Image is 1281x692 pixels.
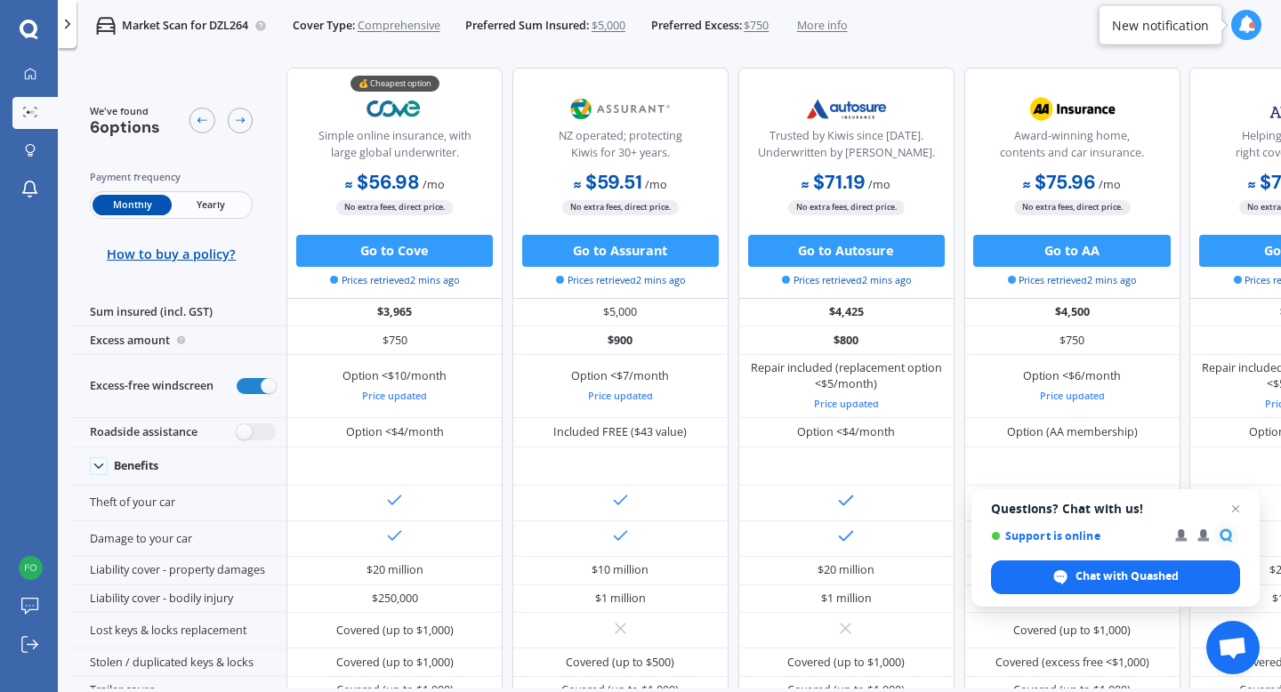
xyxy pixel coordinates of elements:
[122,18,248,34] p: Market Scan for DZL264
[293,18,355,34] span: Cover Type:
[342,89,447,129] img: Cove.webp
[568,89,673,129] img: Assurant.png
[19,556,43,580] img: 56cbfb46e802dc1464b4ef4390f5ee34
[372,591,418,607] div: $250,000
[991,560,1240,594] div: Chat with Quashed
[782,273,911,287] span: Prices retrieved 2 mins ago
[574,170,642,195] b: $59.51
[90,104,160,118] span: We've found
[465,18,589,34] span: Preferred Sum Insured:
[90,117,160,138] span: 6 options
[1023,170,1096,195] b: $75.96
[1023,368,1121,404] div: Option <$6/month
[651,18,742,34] span: Preferred Excess:
[70,613,286,648] div: Lost keys & locks replacement
[330,273,459,287] span: Prices retrieved 2 mins ago
[1014,200,1131,215] span: No extra fees, direct price.
[562,200,679,215] span: No extra fees, direct price.
[526,128,714,168] div: NZ operated; protecting Kiwis for 30+ years.
[978,128,1166,168] div: Award-winning home, contents and car insurance.
[96,16,116,36] img: car.f15378c7a67c060ca3f3.svg
[802,170,866,195] b: $71.19
[748,235,945,267] button: Go to Autosure
[750,396,942,412] div: Price updated
[738,299,955,327] div: $4,425
[336,200,453,215] span: No extra fees, direct price.
[301,128,489,168] div: Simple online insurance, with large global underwriter.
[1076,568,1179,584] span: Chat with Quashed
[991,529,1163,543] span: Support is online
[797,424,895,440] div: Option <$4/month
[645,177,667,192] span: / mo
[342,368,447,404] div: Option <$10/month
[70,648,286,677] div: Stolen / duplicated keys & locks
[571,388,669,404] div: Price updated
[286,326,503,355] div: $750
[70,521,286,557] div: Damage to your car
[358,18,440,34] span: Comprehensive
[794,89,899,129] img: Autosure.webp
[787,655,905,671] div: Covered (up to $1,000)
[345,170,420,195] b: $56.98
[752,128,940,168] div: Trusted by Kiwis since [DATE]. Underwritten by [PERSON_NAME].
[286,299,503,327] div: $3,965
[744,18,769,34] span: $750
[592,562,649,578] div: $10 million
[571,368,669,404] div: Option <$7/month
[973,235,1170,267] button: Go to AA
[1206,621,1260,674] div: Open chat
[964,326,1180,355] div: $750
[70,355,286,418] div: Excess-free windscreen
[70,299,286,327] div: Sum insured (incl. GST)
[336,623,454,639] div: Covered (up to $1,000)
[1099,177,1121,192] span: / mo
[1013,623,1131,639] div: Covered (up to $1,000)
[1023,388,1121,404] div: Price updated
[964,299,1180,327] div: $4,500
[90,169,254,185] div: Payment frequency
[70,486,286,521] div: Theft of your car
[336,655,454,671] div: Covered (up to $1,000)
[1225,498,1246,519] span: Close chat
[107,246,236,262] span: How to buy a policy?
[350,76,439,92] div: 💰 Cheapest option
[553,424,687,440] div: Included FREE ($43 value)
[512,299,729,327] div: $5,000
[172,195,250,215] span: Yearly
[995,655,1149,671] div: Covered (excess free <$1,000)
[367,562,423,578] div: $20 million
[70,418,286,447] div: Roadside assistance
[296,235,493,267] button: Go to Cove
[592,18,625,34] span: $5,000
[114,459,158,473] div: Benefits
[346,424,444,440] div: Option <$4/month
[1008,273,1137,287] span: Prices retrieved 2 mins ago
[868,177,890,192] span: / mo
[70,326,286,355] div: Excess amount
[93,195,171,215] span: Monthly
[1007,424,1138,440] div: Option (AA membership)
[512,326,729,355] div: $900
[595,591,646,607] div: $1 million
[818,562,874,578] div: $20 million
[750,360,942,412] div: Repair included (replacement option <$5/month)
[821,591,872,607] div: $1 million
[70,585,286,614] div: Liability cover - bodily injury
[797,18,848,34] span: More info
[70,557,286,585] div: Liability cover - property damages
[991,502,1240,516] span: Questions? Chat with us!
[423,177,445,192] span: / mo
[522,235,719,267] button: Go to Assurant
[342,388,447,404] div: Price updated
[1019,89,1125,129] img: AA.webp
[788,200,905,215] span: No extra fees, direct price.
[556,273,685,287] span: Prices retrieved 2 mins ago
[738,326,955,355] div: $800
[1112,16,1209,34] div: New notification
[566,655,674,671] div: Covered (up to $500)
